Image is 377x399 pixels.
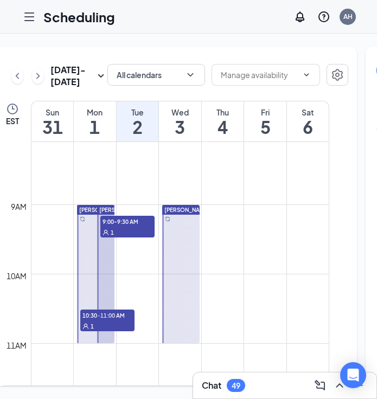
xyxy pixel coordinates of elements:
span: 1 [91,323,94,330]
div: 10am [4,270,29,282]
button: ChevronLeft [11,68,23,84]
div: Sun [31,107,73,118]
svg: Sync [80,216,85,222]
a: September 6, 2025 [287,101,329,141]
span: 10:30-11:00 AM [80,310,135,320]
h3: [DATE] - [DATE] [50,64,94,88]
svg: QuestionInfo [317,10,330,23]
h1: 2 [117,118,159,136]
span: [PERSON_NAME] [99,207,145,213]
button: Settings [327,64,348,86]
div: Thu [202,107,244,118]
span: EST [6,115,19,126]
button: ChevronRight [32,68,44,84]
svg: ChevronDown [185,69,196,80]
a: September 5, 2025 [244,101,286,141]
div: Sat [287,107,329,118]
div: 49 [232,381,240,390]
svg: Notifications [293,10,306,23]
div: 11am [4,339,29,351]
span: [PERSON_NAME] [164,207,210,213]
span: [PERSON_NAME] [79,207,125,213]
svg: ChevronRight [33,69,43,82]
a: September 4, 2025 [202,101,244,141]
h1: 5 [244,118,286,136]
a: Settings [327,64,348,88]
span: 9:00-9:30 AM [100,216,155,227]
a: September 3, 2025 [159,101,201,141]
svg: ComposeMessage [314,379,327,392]
a: August 31, 2025 [31,101,73,141]
a: September 1, 2025 [74,101,116,141]
div: Tue [117,107,159,118]
h1: 6 [287,118,329,136]
button: ComposeMessage [311,377,329,394]
h1: 4 [202,118,244,136]
h1: 31 [31,118,73,136]
a: September 2, 2025 [117,101,159,141]
div: 9am [9,201,29,213]
svg: Sync [165,216,170,222]
div: Mon [74,107,116,118]
div: AH [343,12,353,21]
button: All calendarsChevronDown [107,64,205,86]
svg: ChevronUp [333,379,346,392]
div: Open Intercom Messenger [340,362,366,388]
svg: SmallChevronDown [94,69,107,82]
h1: 1 [74,118,116,136]
svg: Settings [331,68,344,81]
span: 1 [111,229,114,236]
div: Fri [244,107,286,118]
h1: 3 [159,118,201,136]
svg: User [103,229,109,236]
svg: ChevronLeft [12,69,23,82]
svg: Clock [6,102,19,115]
input: Manage availability [221,69,298,81]
h3: Chat [202,379,221,391]
svg: User [82,323,89,330]
button: ChevronUp [331,377,348,394]
h1: Scheduling [43,8,115,26]
svg: Hamburger [23,10,36,23]
div: Wed [159,107,201,118]
svg: ChevronDown [302,70,311,79]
